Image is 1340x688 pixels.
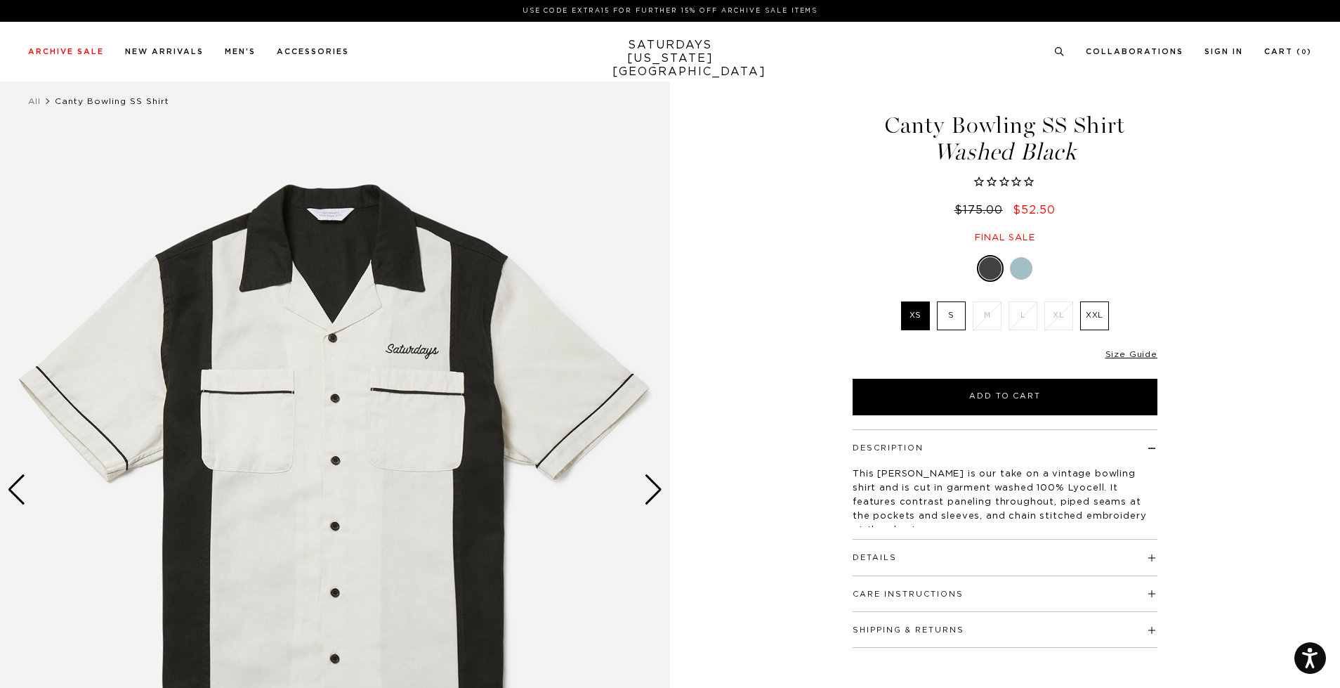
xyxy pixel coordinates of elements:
a: New Arrivals [125,48,204,56]
button: Details [853,554,897,562]
small: 0 [1301,49,1307,56]
span: $52.50 [1013,205,1056,216]
button: Description [853,444,924,452]
a: Men's [225,48,256,56]
button: Add to Cart [853,379,1157,415]
a: Cart (0) [1264,48,1312,56]
a: Sign In [1204,48,1243,56]
a: Collaborations [1086,48,1183,56]
label: XS [901,301,930,330]
a: All [28,97,41,105]
p: Use Code EXTRA15 for Further 15% Off Archive Sale Items [34,6,1306,16]
div: Next slide [644,474,663,505]
span: Washed Black [850,141,1160,164]
a: Accessories [277,48,349,56]
button: Care Instructions [853,590,964,598]
div: Previous slide [7,474,26,505]
a: SATURDAYS[US_STATE][GEOGRAPHIC_DATA] [612,39,728,79]
h1: Canty Bowling SS Shirt [850,114,1160,164]
p: This [PERSON_NAME] is our take on a vintage bowling shirt and is cut in garment washed 100% Lyoce... [853,467,1157,538]
span: Canty Bowling SS Shirt [55,97,169,105]
a: Size Guide [1105,350,1157,358]
label: S [937,301,966,330]
del: $175.00 [954,205,1009,216]
button: Shipping & Returns [853,626,964,634]
label: XXL [1080,301,1109,330]
span: Rated 0.0 out of 5 stars 0 reviews [850,175,1160,190]
a: Archive Sale [28,48,104,56]
div: Final sale [850,232,1160,244]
